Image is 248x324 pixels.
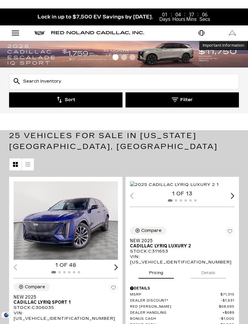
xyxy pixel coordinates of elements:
div: Stock : C311653 [130,249,234,254]
span: $71,315 [220,293,234,297]
span: $1,931 [221,299,234,303]
span: : [197,12,199,17]
span: Go to slide 2 [121,54,127,60]
span: : [171,12,172,17]
button: Compare Vehicle [14,283,50,291]
span: New 2025 [14,295,113,300]
div: Compare [141,228,162,233]
a: Dealer Discount* $1,931 [130,299,234,303]
button: details tab [191,265,226,278]
div: 1 of 48 [14,262,118,269]
span: Days [159,17,171,22]
a: Open Phone Modal [186,25,217,41]
a: New 2025Cadillac LYRIQ Luxury 2 [130,238,234,249]
span: 37 [186,12,197,17]
button: Filter [126,92,239,107]
span: Red Noland Cadillac, Inc. [51,30,144,35]
button: Compare Vehicle [130,227,166,235]
div: 1 / 2 [14,181,118,260]
div: Pricing Details - New 2025 Cadillac LYRIQ Luxury 2 [130,286,234,291]
div: VIN: [US_VEHICLE_IDENTIFICATION_NUMBER] [130,254,234,265]
a: New 2025Cadillac LYRIQ Sport 1 [14,295,118,305]
span: 06 [199,12,210,17]
a: Red Noland Cadillac, Inc. [51,31,144,35]
a: MSRP $71,315 [130,293,234,297]
img: Cadillac logo [34,31,45,35]
span: Important Information [203,43,244,48]
span: New 2025 [130,238,230,243]
span: Go to slide 1 [113,54,119,60]
span: Go to slide 3 [129,54,135,60]
span: Mins [186,17,197,22]
button: Save Vehicle [109,283,118,295]
div: 1 of 13 [130,190,234,197]
button: pricing tab [139,265,174,278]
div: Stock : C306035 [14,305,118,310]
span: Cadillac LYRIQ Luxury 2 [130,243,230,249]
span: 01 [159,12,171,17]
span: : [184,12,186,17]
button: Important Information [199,41,248,50]
input: Search Inventory [9,74,239,89]
button: Sort [9,92,122,107]
span: Bonus Cash [130,317,220,321]
span: Dealer Handling [130,311,223,315]
div: Compare [25,284,45,290]
img: 2025 Cadillac LYRIQ Luxury 2 1 [130,181,219,188]
div: Next slide [114,264,118,270]
span: $68,695 [219,305,234,309]
span: 04 [172,12,184,17]
div: VIN: [US_VEHICLE_IDENTIFICATION_NUMBER] [14,310,118,321]
button: Save Vehicle [225,227,234,238]
a: Dealer Handling $689 [130,311,234,315]
img: 2025 Cadillac LYRIQ Sport 1 1 [14,181,118,260]
a: Close [238,12,245,19]
a: Bonus Cash $1,000 [130,317,234,321]
div: 1 / 2 [130,181,234,188]
span: Secs [199,17,210,22]
span: Dealer Discount* [130,299,221,303]
a: Red [PERSON_NAME] $68,695 [130,305,234,309]
span: Lock in up to $7,500 EV Savings by [DATE]. [38,14,153,20]
span: Hours [172,17,184,22]
span: $689 [223,311,234,315]
span: $1,000 [220,317,234,321]
span: Cadillac LYRIQ Sport 1 [14,300,113,305]
div: Next slide [231,193,234,199]
span: 25 Vehicles for Sale in [US_STATE][GEOGRAPHIC_DATA], [GEOGRAPHIC_DATA] [9,131,218,151]
span: MSRP [130,293,220,297]
span: Red [PERSON_NAME] [130,305,219,309]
